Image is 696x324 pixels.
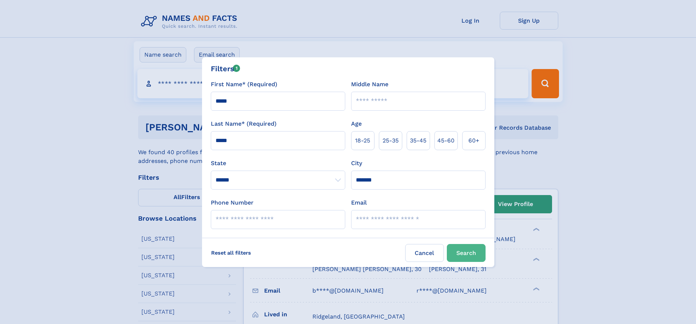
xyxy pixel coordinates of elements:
[405,244,444,262] label: Cancel
[355,136,370,145] span: 18‑25
[383,136,399,145] span: 25‑35
[468,136,479,145] span: 60+
[351,80,388,89] label: Middle Name
[447,244,486,262] button: Search
[437,136,455,145] span: 45‑60
[351,119,362,128] label: Age
[351,198,367,207] label: Email
[206,244,256,262] label: Reset all filters
[211,80,277,89] label: First Name* (Required)
[211,63,240,74] div: Filters
[351,159,362,168] label: City
[211,198,254,207] label: Phone Number
[410,136,426,145] span: 35‑45
[211,159,345,168] label: State
[211,119,277,128] label: Last Name* (Required)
